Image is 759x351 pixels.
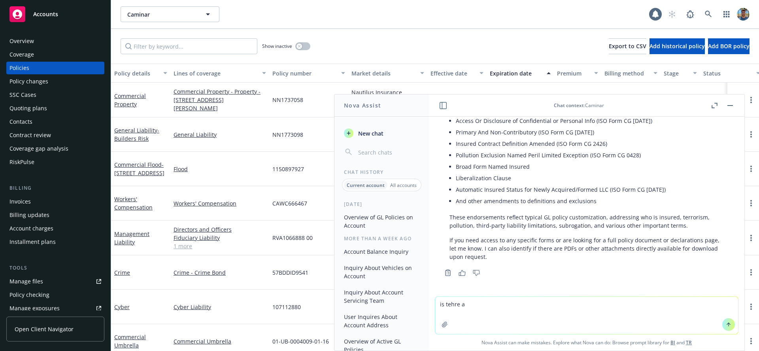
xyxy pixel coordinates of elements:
[686,339,692,346] a: TR
[6,195,104,208] a: Invoices
[347,182,385,189] p: Current account
[448,102,710,109] div: : Caminar
[456,195,724,207] li: And other amendments to definitions and exclusions
[746,336,756,346] a: more
[746,198,756,208] a: more
[174,242,266,250] a: 1 more
[661,64,700,83] button: Stage
[746,302,756,311] a: more
[262,43,292,49] span: Show inactive
[341,261,423,283] button: Inquiry About Vehicles on Account
[334,169,429,175] div: Chat History
[9,115,32,128] div: Contacts
[114,269,130,276] a: Crime
[174,87,266,112] a: Commercial Property - Property - [STREET_ADDRESS][PERSON_NAME]
[6,275,104,288] a: Manage files
[449,236,724,261] p: If you need access to any specific forms or are looking for a full policy document or declaration...
[114,126,159,142] a: General Liability
[6,156,104,168] a: RiskPulse
[341,211,423,232] button: Overview of GL Policies on Account
[272,337,329,345] span: 01-UB-0004009-01-16
[746,268,756,277] a: more
[456,138,724,149] li: Insured Contract Definition Amended (ISO Form CG 2426)
[269,64,348,83] button: Policy number
[719,6,734,22] a: Switch app
[444,269,451,276] svg: Copy to clipboard
[6,48,104,61] a: Coverage
[609,42,646,50] span: Export to CSV
[9,302,60,315] div: Manage exposures
[390,182,417,189] p: All accounts
[746,233,756,243] a: more
[649,38,705,54] button: Add historical policy
[357,129,383,138] span: New chat
[357,147,419,158] input: Search chats
[9,142,68,155] div: Coverage gap analysis
[114,230,149,246] a: Management Liability
[272,69,336,77] div: Policy number
[487,64,554,83] button: Expiration date
[174,130,266,139] a: General Liability
[351,69,415,77] div: Market details
[427,64,487,83] button: Effective date
[746,130,756,139] a: more
[174,225,266,234] a: Directors and Officers
[456,115,724,126] li: Access Or Disclosure of Confidential or Personal Info (ISO Form CG [DATE])
[456,149,724,161] li: Pollution Exclusion Named Peril Limited Exception (ISO Form CG 0428)
[9,129,51,142] div: Contract review
[700,6,716,22] a: Search
[9,89,36,101] div: SSC Cases
[708,42,750,50] span: Add BOR policy
[174,303,266,311] a: Cyber Liability
[114,161,164,177] a: Commercial Flood
[9,62,29,74] div: Policies
[6,3,104,25] a: Accounts
[334,235,429,242] div: More than a week ago
[449,213,724,230] p: These endorsements reflect typical GL policy customization, addressing who is insured, terrorism,...
[9,275,43,288] div: Manage files
[272,268,308,277] span: 57BDDID9541
[341,310,423,332] button: User Inquires About Account Address
[9,236,56,248] div: Installment plans
[746,95,756,105] a: more
[6,35,104,47] a: Overview
[9,75,48,88] div: Policy changes
[174,234,266,242] a: Fiduciary Liability
[174,199,266,208] a: Workers' Compensation
[430,69,475,77] div: Effective date
[435,297,738,334] textarea: is tehre a
[737,8,750,21] img: photo
[114,195,153,211] a: Workers' Compensation
[557,69,589,77] div: Premium
[6,142,104,155] a: Coverage gap analysis
[664,69,688,77] div: Stage
[114,92,146,108] a: Commercial Property
[341,245,423,258] button: Account Balance Inquiry
[9,156,34,168] div: RiskPulse
[9,102,47,115] div: Quoting plans
[272,96,303,104] span: NN1737058
[703,69,751,77] div: Status
[670,339,675,346] a: BI
[272,234,313,242] span: RVA1066888 00
[174,165,266,173] a: Flood
[6,289,104,301] a: Policy checking
[6,184,104,192] div: Billing
[272,303,301,311] span: 107112880
[456,161,724,172] li: Broad Form Named Insured
[272,165,304,173] span: 1150897927
[456,184,724,195] li: Automatic Insured Status for Newly Acquired/Formed LLC (ISO Form CG [DATE])
[604,69,649,77] div: Billing method
[6,302,104,315] a: Manage exposures
[6,62,104,74] a: Policies
[334,201,429,208] div: [DATE]
[664,6,680,22] a: Start snowing
[6,129,104,142] a: Contract review
[6,236,104,248] a: Installment plans
[341,126,423,140] button: New chat
[470,267,483,278] button: Thumbs down
[9,209,49,221] div: Billing updates
[272,130,303,139] span: NN1773098
[111,64,170,83] button: Policy details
